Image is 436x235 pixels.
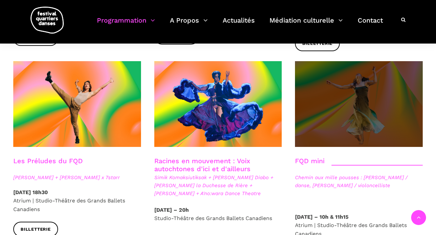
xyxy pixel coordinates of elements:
[295,174,423,189] span: Chemin aux mille pousses : [PERSON_NAME] / danse, [PERSON_NAME] / violoncelliste
[154,157,251,173] a: Racines en mouvement : Voix autochtones d'ici et d'ailleurs
[358,15,383,34] a: Contact
[170,15,208,34] a: A Propos
[21,226,51,233] span: Billetterie
[295,157,325,165] a: FQD mini
[97,15,155,34] a: Programmation
[13,174,141,181] span: [PERSON_NAME] + [PERSON_NAME] x 7starr
[295,214,348,220] strong: [DATE] – 10h & 11h15
[154,207,189,213] strong: [DATE] – 20h
[269,15,343,34] a: Médiation culturelle
[223,15,255,34] a: Actualités
[13,188,141,214] p: Atrium | Studio-Théâtre des Grands Ballets Canadiens
[13,189,48,195] strong: [DATE] 18h30
[31,7,64,34] img: logo-fqd-med
[154,206,282,223] p: Studio-Théâtre des Grands Ballets Canadiens
[302,40,332,47] span: Billetterie
[295,36,340,51] a: Billetterie
[154,174,282,197] span: Simik Komaksiutiksak + [PERSON_NAME] Diabo + [PERSON_NAME] la Duchesse de Rière + [PERSON_NAME] +...
[13,157,83,165] a: Les Préludes du FQD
